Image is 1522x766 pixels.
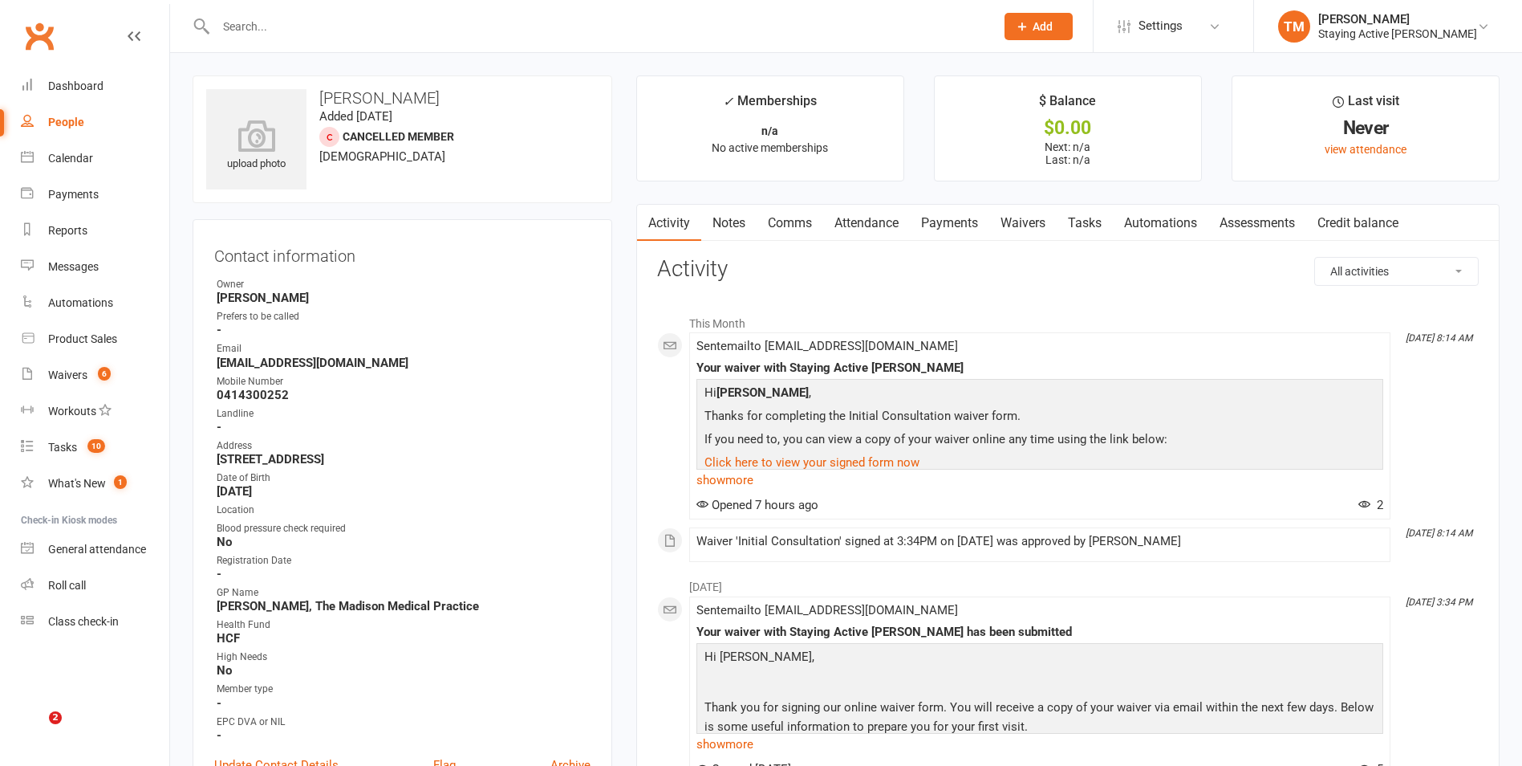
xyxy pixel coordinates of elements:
[657,570,1479,596] li: [DATE]
[48,116,84,128] div: People
[696,733,1383,756] a: show more
[217,696,591,711] strong: -
[217,553,591,568] div: Registration Date
[48,79,103,92] div: Dashboard
[217,438,591,454] div: Address
[716,385,809,400] strong: [PERSON_NAME]
[21,466,169,502] a: What's New1
[949,120,1187,136] div: $0.00
[723,91,817,120] div: Memberships
[704,455,919,470] a: Click here to view your signed form now
[637,205,701,242] a: Activity
[98,367,111,381] span: 6
[657,257,1479,282] h3: Activity
[217,374,591,389] div: Mobile Number
[217,277,591,292] div: Owner
[21,357,169,393] a: Waivers 6
[1318,26,1477,41] div: Staying Active [PERSON_NAME]
[217,452,591,467] strong: [STREET_ADDRESS]
[1406,597,1472,608] i: [DATE] 3:34 PM
[214,241,591,265] h3: Contact information
[217,406,591,422] div: Landline
[217,356,591,370] strong: [EMAIL_ADDRESS][DOMAIN_NAME]
[696,361,1383,375] div: Your waiver with Staying Active [PERSON_NAME]
[19,16,59,56] a: Clubworx
[211,15,984,38] input: Search...
[48,224,87,237] div: Reports
[217,420,591,434] strong: -
[217,291,591,305] strong: [PERSON_NAME]
[21,285,169,321] a: Automations
[206,89,599,107] h3: [PERSON_NAME]
[217,388,591,402] strong: 0414300252
[1057,205,1113,242] a: Tasks
[696,339,958,353] span: Sent email to [EMAIL_ADDRESS][DOMAIN_NAME]
[48,260,99,273] div: Messages
[217,471,591,486] div: Date of Birth
[217,503,591,518] div: Location
[16,711,55,750] iframe: Intercom live chat
[114,475,127,489] span: 1
[1306,205,1410,242] a: Credit balance
[48,543,146,556] div: General attendance
[1208,205,1306,242] a: Assessments
[343,130,454,143] span: Cancelled member
[21,532,169,568] a: General attendance kiosk mode
[21,321,169,357] a: Product Sales
[217,599,591,613] strong: [PERSON_NAME], The Madison Medical Practice
[217,617,591,633] div: Health Fund
[1138,8,1183,44] span: Settings
[21,249,169,285] a: Messages
[217,715,591,730] div: EPC DVA or NIL
[217,728,591,743] strong: -
[21,568,169,604] a: Roll call
[48,296,113,309] div: Automations
[1278,10,1310,43] div: TM
[48,332,117,345] div: Product Sales
[910,205,989,242] a: Payments
[823,205,910,242] a: Attendance
[217,535,591,549] strong: No
[48,615,119,628] div: Class check-in
[21,213,169,249] a: Reports
[217,309,591,324] div: Prefers to be called
[217,682,591,697] div: Member type
[217,484,591,499] strong: [DATE]
[217,521,591,536] div: Blood pressure check required
[696,498,818,512] span: Opened 7 hours ago
[1005,13,1073,40] button: Add
[21,68,169,104] a: Dashboard
[48,477,106,490] div: What's New
[217,585,591,601] div: GP Name
[701,205,757,242] a: Notes
[1318,12,1477,26] div: [PERSON_NAME]
[217,341,591,357] div: Email
[696,603,958,617] span: Sent email to [EMAIL_ADDRESS][DOMAIN_NAME]
[21,104,169,141] a: People
[21,393,169,430] a: Workouts
[48,369,87,381] div: Waivers
[48,152,93,165] div: Calendar
[21,177,169,213] a: Payments
[761,124,778,137] strong: n/a
[712,141,828,154] span: No active memberships
[696,535,1383,548] div: Waiver 'Initial Consultation' signed at 3:34PM on [DATE] was approved by [PERSON_NAME]
[48,441,77,454] div: Tasks
[1325,143,1406,156] a: view attendance
[48,579,86,592] div: Roll call
[949,141,1187,166] p: Next: n/a Last: n/a
[989,205,1057,242] a: Waivers
[319,109,392,124] time: Added [DATE]
[1033,20,1053,33] span: Add
[319,149,445,164] span: [DEMOGRAPHIC_DATA]
[217,650,591,665] div: High Needs
[1113,205,1208,242] a: Automations
[1358,498,1383,512] span: 2
[206,120,306,173] div: upload photo
[21,604,169,640] a: Class kiosk mode
[217,323,591,337] strong: -
[657,307,1479,332] li: This Month
[757,205,823,242] a: Comms
[700,647,1379,670] p: Hi [PERSON_NAME],
[21,141,169,177] a: Calendar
